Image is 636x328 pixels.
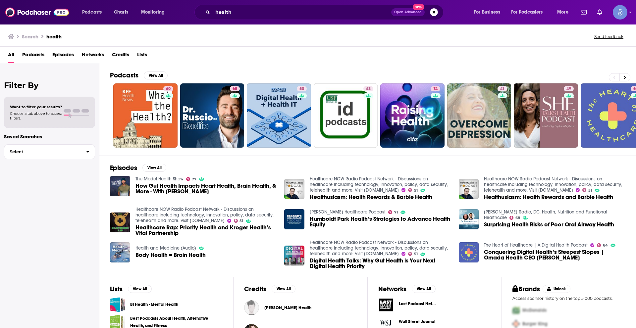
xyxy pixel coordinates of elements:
[135,183,277,194] a: How Gut Health Impacts Heart Health, Brain Health, & More - With Dr. Steven Gundry
[514,83,578,148] a: 49
[10,111,62,120] span: Choose a tab above to access filters.
[484,249,625,260] span: Conquering Digital Health’s Steepest Slopes | Omada Health CEO [PERSON_NAME]
[433,86,438,92] span: 74
[22,49,44,63] span: Podcasts
[310,176,448,193] a: Healthcare NOW Radio Podcast Network - Discussions on healthcare including technology, innovation...
[509,216,520,220] a: 68
[363,86,373,91] a: 43
[431,86,440,91] a: 74
[247,83,311,148] a: 50
[592,34,625,39] button: Send feedback
[469,7,508,18] button: open menu
[130,301,178,308] a: Bi Health - Mental Health
[22,33,38,40] h3: Search
[110,71,168,79] a: PodcastsView All
[4,150,81,154] span: Select
[4,133,95,140] p: Saved Searches
[244,285,295,293] a: CreditsView All
[399,301,442,306] span: Last Podcast Network
[233,86,237,92] span: 68
[414,253,418,256] span: 51
[613,5,627,20] span: Logged in as Spiral5-G1
[244,300,259,315] img: Johnny Health
[5,6,69,19] img: Podchaser - Follow, Share and Rate Podcasts
[459,242,479,262] img: Conquering Digital Health’s Steepest Slopes | Omada Health CEO Sean Duffy
[484,194,613,200] a: Healthusiasm: Health Rewards and Barbie Health
[284,179,304,199] a: Healthusiasm: Health Rewards & Barbie Health
[511,8,543,17] span: For Podcasters
[230,86,240,91] a: 68
[192,178,196,181] span: 77
[543,285,571,293] button: Unlock
[310,258,451,269] a: Digital Health Talks: Why Gut Health is Your Next Digital Health Priority
[264,305,311,310] a: Johnny Health
[135,183,277,194] span: How Gut Health Impacts Heart Health, Brain Health, & More - With [PERSON_NAME]
[459,179,479,199] a: Healthusiasm: Health Rewards and Barbie Health
[234,219,243,223] a: 51
[378,285,436,293] a: NetworksView All
[474,8,500,17] span: For Business
[110,297,125,312] a: Bi Health - Mental Health
[110,285,123,293] h2: Lists
[310,194,432,200] a: Healthusiasm: Health Rewards & Barbie Health
[378,285,406,293] h2: Networks
[459,209,479,229] a: Surprising Health Risks of Poor Oral Airway Health
[613,5,627,20] button: Show profile menu
[413,4,425,10] span: New
[310,240,448,257] a: Healthcare NOW Radio Podcast Network - Discussions on healthcare including technology, innovation...
[239,219,243,222] span: 51
[378,297,491,312] a: Last Podcast Network logoLast Podcast Network
[4,144,95,159] button: Select
[135,225,277,236] a: Healthcare Rap: Priority Health and Kroger Health’s Vital Partnership
[447,83,511,148] a: 41
[110,164,137,172] h2: Episodes
[284,209,304,229] img: Humboldt Park Health’s Strategies to Advance Health Equity
[244,297,357,318] button: Johnny HealthJohnny Health
[500,86,504,92] span: 41
[408,252,418,256] a: 51
[578,7,589,18] a: Show notifications dropdown
[388,210,398,214] a: 71
[4,80,95,90] h2: Filter By
[284,246,304,266] img: Digital Health Talks: Why Gut Health is Your Next Digital Health Priority
[114,8,128,17] span: Charts
[484,209,607,220] a: Dr. Ruscio Radio, DC: Health, Nutrition and Functional Healthcare
[110,176,130,196] img: How Gut Health Impacts Heart Health, Brain Health, & More - With Dr. Steven Gundry
[603,244,608,247] span: 64
[166,86,171,92] span: 60
[201,5,450,20] div: Search podcasts, credits, & more...
[135,176,184,182] a: The Model Health Show
[137,49,147,63] a: Lists
[366,86,371,92] span: 43
[186,177,197,181] a: 77
[498,86,507,91] a: 41
[213,7,391,18] input: Search podcasts, credits, & more...
[10,105,62,109] span: Want to filter your results?
[512,296,625,301] p: Access sponsor history on the top 5,000 podcasts.
[52,49,74,63] a: Episodes
[136,7,173,18] button: open menu
[507,7,553,18] button: open menu
[110,212,130,233] a: Healthcare Rap: Priority Health and Kroger Health’s Vital Partnership
[310,216,451,227] a: Humboldt Park Health’s Strategies to Advance Health Equity
[142,164,166,172] button: View All
[110,71,138,79] h2: Podcasts
[163,86,173,91] a: 60
[314,83,378,148] a: 43
[588,189,592,192] span: 51
[135,252,206,258] a: Body Health = Brain Health
[297,86,307,91] a: 50
[484,176,622,193] a: Healthcare NOW Radio Podcast Network - Discussions on healthcare including technology, innovation...
[515,216,520,219] span: 68
[135,245,196,251] a: Health and Medicine (Audio)
[8,49,14,63] span: All
[391,8,425,16] button: Open AdvancedNew
[595,7,605,18] a: Show notifications dropdown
